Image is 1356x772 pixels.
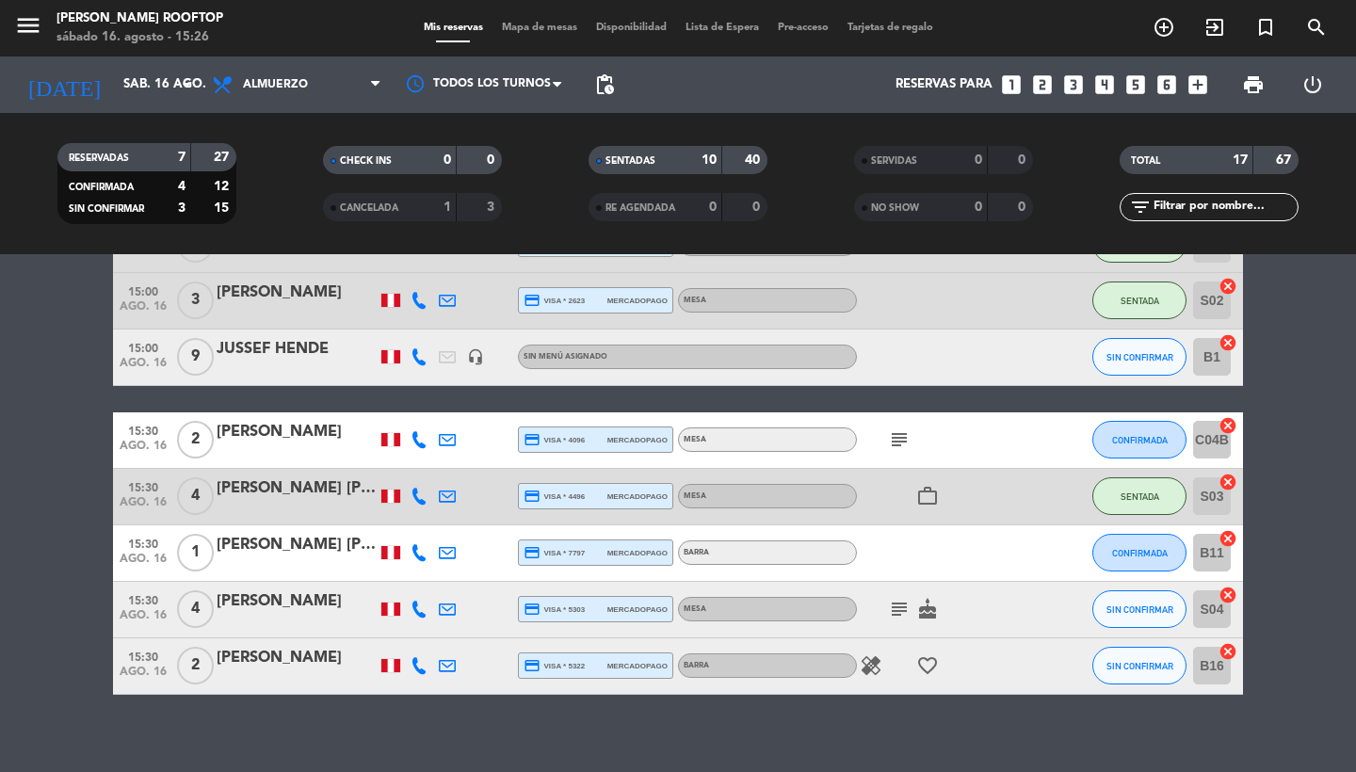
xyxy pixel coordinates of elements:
span: ago. 16 [120,609,167,631]
strong: 40 [745,153,764,167]
span: Lista de Espera [676,23,768,33]
strong: 0 [1018,201,1029,214]
span: visa * 5322 [524,657,585,674]
div: [PERSON_NAME] Rooftop [56,9,223,28]
strong: 67 [1276,153,1295,167]
span: CHECK INS [340,156,392,166]
span: 4 [177,590,214,628]
span: SERVIDAS [871,156,917,166]
i: credit_card [524,601,541,618]
strong: 12 [214,180,233,193]
strong: 0 [1018,153,1029,167]
i: looks_one [999,72,1024,97]
div: [PERSON_NAME] [217,589,377,614]
button: SENTADA [1092,281,1186,319]
span: ago. 16 [120,300,167,322]
span: Mesa [684,297,706,304]
span: mercadopago [607,547,668,559]
i: looks_5 [1123,72,1148,97]
span: 15:30 [120,588,167,610]
span: Sin menú asignado [524,353,607,361]
button: SIN CONFIRMAR [1092,647,1186,684]
span: 3 [177,281,214,319]
button: SENTADA [1092,477,1186,515]
i: cancel [1219,529,1237,548]
span: visa * 4496 [524,488,585,505]
span: ago. 16 [120,553,167,574]
span: visa * 7797 [524,544,585,561]
i: exit_to_app [1203,16,1226,39]
span: 15:00 [120,280,167,301]
i: turned_in_not [1254,16,1277,39]
span: 15:30 [120,475,167,497]
span: ago. 16 [120,496,167,518]
span: CONFIRMADA [1112,435,1168,445]
span: ago. 16 [120,666,167,687]
div: [PERSON_NAME] [PERSON_NAME] [217,533,377,557]
div: [PERSON_NAME] [217,281,377,305]
span: TOTAL [1131,156,1160,166]
span: Tarjetas de regalo [838,23,943,33]
i: subject [888,428,911,451]
span: visa * 4096 [524,431,585,448]
span: 1 [177,534,214,571]
span: Mis reservas [414,23,492,33]
strong: 15 [214,201,233,215]
i: looks_4 [1092,72,1117,97]
span: Barra [684,662,709,669]
span: mercadopago [607,603,668,616]
i: healing [860,654,882,677]
span: Mesa [684,605,706,613]
span: print [1242,73,1265,96]
i: looks_3 [1061,72,1086,97]
strong: 0 [487,153,498,167]
span: mercadopago [607,295,668,307]
button: menu [14,11,42,46]
span: SENTADAS [605,156,655,166]
span: 2 [177,421,214,458]
span: visa * 5303 [524,601,585,618]
i: cancel [1219,277,1237,296]
span: SIN CONFIRMAR [1106,352,1173,362]
span: CONFIRMADA [1112,548,1168,558]
span: SENTADA [1121,296,1159,306]
i: filter_list [1129,196,1152,218]
span: Barra [684,549,709,556]
span: mercadopago [607,434,668,446]
span: 2 [177,647,214,684]
i: arrow_drop_down [175,73,198,96]
span: RESERVADAS [69,153,129,163]
span: 9 [177,338,214,376]
strong: 17 [1233,153,1248,167]
span: 15:30 [120,645,167,667]
strong: 27 [214,151,233,164]
span: SIN CONFIRMAR [1106,661,1173,671]
i: menu [14,11,42,40]
i: add_circle_outline [1153,16,1175,39]
span: SIN CONFIRMAR [1106,604,1173,615]
span: visa * 2623 [524,292,585,309]
i: credit_card [524,657,541,674]
span: ago. 16 [120,357,167,378]
i: cake [916,598,939,620]
input: Filtrar por nombre... [1152,197,1298,217]
i: add_box [1186,72,1210,97]
div: sábado 16. agosto - 15:26 [56,28,223,47]
span: Reservas para [896,77,993,92]
div: [PERSON_NAME] [217,420,377,444]
i: cancel [1219,473,1237,491]
span: Mesa [684,492,706,500]
span: 4 [177,477,214,515]
i: credit_card [524,431,541,448]
span: ago. 16 [120,440,167,461]
button: SIN CONFIRMAR [1092,590,1186,628]
span: Pre-acceso [768,23,838,33]
strong: 7 [178,151,186,164]
i: looks_6 [1154,72,1179,97]
i: work_outline [916,485,939,507]
span: mercadopago [607,491,668,503]
span: SENTADA [1121,491,1159,502]
span: pending_actions [593,73,616,96]
div: [PERSON_NAME] [217,646,377,670]
strong: 4 [178,180,186,193]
